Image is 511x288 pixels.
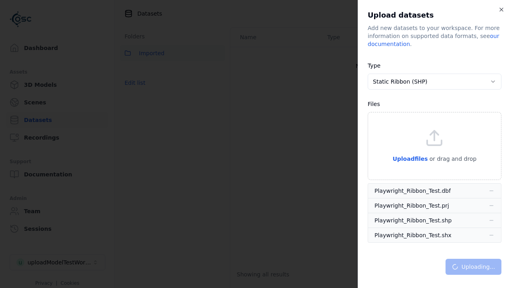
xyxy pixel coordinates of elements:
[368,101,380,107] label: Files
[392,156,428,162] span: Upload files
[368,62,380,69] label: Type
[428,154,477,164] p: or drag and drop
[374,187,451,195] div: Playwright_Ribbon_Test.dbf
[374,231,452,239] div: Playwright_Ribbon_Test.shx
[374,202,449,210] div: Playwright_Ribbon_Test.prj
[374,216,452,224] div: Playwright_Ribbon_Test.shp
[368,24,501,48] div: Add new datasets to your workspace. For more information on supported data formats, see .
[368,10,501,21] h2: Upload datasets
